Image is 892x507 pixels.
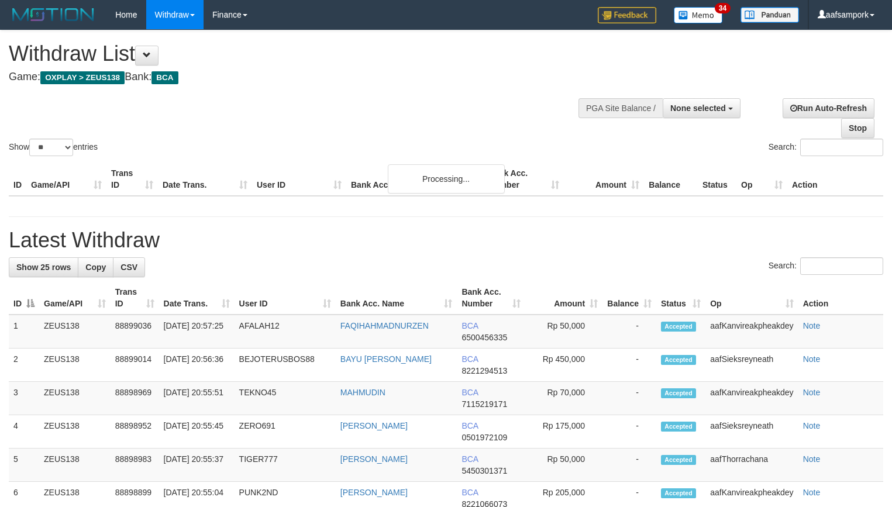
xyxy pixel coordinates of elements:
[602,415,656,449] td: -
[159,449,235,482] td: [DATE] 20:55:37
[39,415,111,449] td: ZEUS138
[9,139,98,156] label: Show entries
[525,281,602,315] th: Amount: activate to sort column ascending
[674,7,723,23] img: Button%20Memo.svg
[252,163,346,196] th: User ID
[340,388,385,397] a: MAHMUDIN
[9,6,98,23] img: MOTION_logo.png
[803,454,821,464] a: Note
[661,488,696,498] span: Accepted
[39,382,111,415] td: ZEUS138
[9,382,39,415] td: 3
[462,421,478,430] span: BCA
[159,315,235,349] td: [DATE] 20:57:25
[736,163,787,196] th: Op
[525,415,602,449] td: Rp 175,000
[120,263,137,272] span: CSV
[670,104,726,113] span: None selected
[235,315,336,349] td: AFALAH12
[800,257,883,275] input: Search:
[803,488,821,497] a: Note
[462,466,507,475] span: Copy 5450301371 to clipboard
[663,98,741,118] button: None selected
[783,98,874,118] a: Run Auto-Refresh
[661,422,696,432] span: Accepted
[111,315,159,349] td: 88899036
[661,322,696,332] span: Accepted
[602,349,656,382] td: -
[235,415,336,449] td: ZERO691
[340,488,408,497] a: [PERSON_NAME]
[9,449,39,482] td: 5
[159,281,235,315] th: Date Trans.: activate to sort column ascending
[39,349,111,382] td: ZEUS138
[602,449,656,482] td: -
[26,163,106,196] th: Game/API
[462,433,507,442] span: Copy 0501972109 to clipboard
[462,321,478,330] span: BCA
[235,349,336,382] td: BEJOTERUSBOS88
[457,281,525,315] th: Bank Acc. Number: activate to sort column ascending
[602,382,656,415] td: -
[113,257,145,277] a: CSV
[111,449,159,482] td: 88898983
[578,98,663,118] div: PGA Site Balance /
[9,229,883,252] h1: Latest Withdraw
[803,354,821,364] a: Note
[39,315,111,349] td: ZEUS138
[787,163,883,196] th: Action
[159,382,235,415] td: [DATE] 20:55:51
[564,163,644,196] th: Amount
[159,415,235,449] td: [DATE] 20:55:45
[9,42,583,65] h1: Withdraw List
[698,163,736,196] th: Status
[39,281,111,315] th: Game/API: activate to sort column ascending
[769,257,883,275] label: Search:
[111,415,159,449] td: 88898952
[841,118,874,138] a: Stop
[9,315,39,349] td: 1
[111,349,159,382] td: 88899014
[111,281,159,315] th: Trans ID: activate to sort column ascending
[525,349,602,382] td: Rp 450,000
[602,315,656,349] td: -
[336,281,457,315] th: Bank Acc. Name: activate to sort column ascending
[661,355,696,365] span: Accepted
[705,315,798,349] td: aafKanvireakpheakdey
[39,449,111,482] td: ZEUS138
[705,382,798,415] td: aafKanvireakpheakdey
[705,349,798,382] td: aafSieksreyneath
[340,421,408,430] a: [PERSON_NAME]
[525,315,602,349] td: Rp 50,000
[661,455,696,465] span: Accepted
[525,449,602,482] td: Rp 50,000
[462,454,478,464] span: BCA
[769,139,883,156] label: Search:
[346,163,484,196] th: Bank Acc. Name
[40,71,125,84] span: OXPLAY > ZEUS138
[111,382,159,415] td: 88898969
[340,454,408,464] a: [PERSON_NAME]
[705,281,798,315] th: Op: activate to sort column ascending
[235,281,336,315] th: User ID: activate to sort column ascending
[462,366,507,375] span: Copy 8221294513 to clipboard
[462,333,507,342] span: Copy 6500456335 to clipboard
[340,354,432,364] a: BAYU [PERSON_NAME]
[151,71,178,84] span: BCA
[661,388,696,398] span: Accepted
[9,71,583,83] h4: Game: Bank:
[462,388,478,397] span: BCA
[598,7,656,23] img: Feedback.jpg
[9,163,26,196] th: ID
[388,164,505,194] div: Processing...
[235,449,336,482] td: TIGER777
[462,488,478,497] span: BCA
[235,382,336,415] td: TEKNO45
[800,139,883,156] input: Search:
[9,349,39,382] td: 2
[741,7,799,23] img: panduan.png
[798,281,883,315] th: Action
[158,163,252,196] th: Date Trans.
[715,3,731,13] span: 34
[525,382,602,415] td: Rp 70,000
